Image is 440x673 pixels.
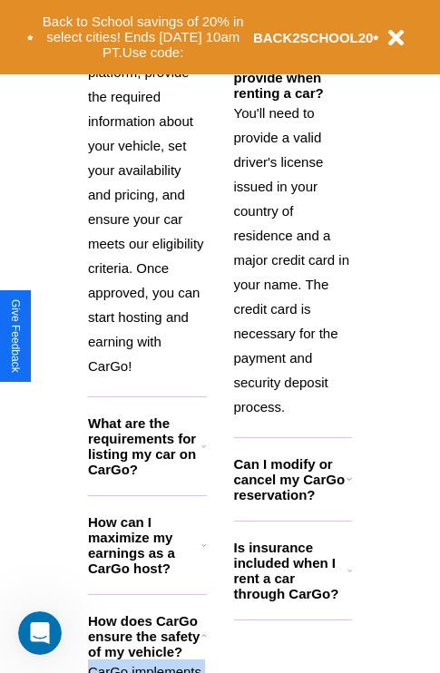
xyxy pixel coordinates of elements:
[88,415,201,477] h3: What are the requirements for listing my car on CarGo?
[88,613,201,659] h3: How does CarGo ensure the safety of my vehicle?
[9,299,22,373] div: Give Feedback
[88,514,201,576] h3: How can I maximize my earnings as a CarGo host?
[234,540,347,601] h3: Is insurance included when I rent a car through CarGo?
[18,611,62,655] iframe: Intercom live chat
[234,456,347,502] h3: Can I modify or cancel my CarGo reservation?
[234,101,353,419] p: You'll need to provide a valid driver's license issued in your country of residence and a major c...
[253,30,374,45] b: BACK2SCHOOL20
[34,9,253,65] button: Back to School savings of 20% in select cities! Ends [DATE] 10am PT.Use code:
